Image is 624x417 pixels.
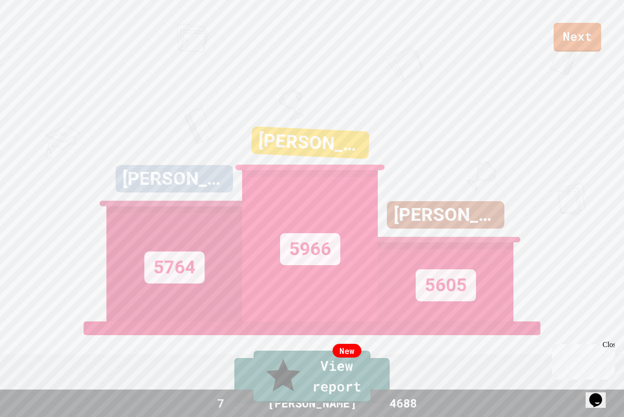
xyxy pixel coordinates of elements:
[254,351,370,403] a: View report
[4,4,63,58] div: Chat with us now!Close
[416,269,476,301] div: 5605
[548,341,615,380] iframe: chat widget
[387,201,504,229] div: [PERSON_NAME]
[280,233,340,265] div: 5966
[144,251,205,283] div: 5764
[251,126,369,159] div: [PERSON_NAME]
[586,380,615,408] iframe: chat widget
[554,23,601,52] a: Next
[333,344,361,358] div: New
[116,165,233,192] div: [PERSON_NAME]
